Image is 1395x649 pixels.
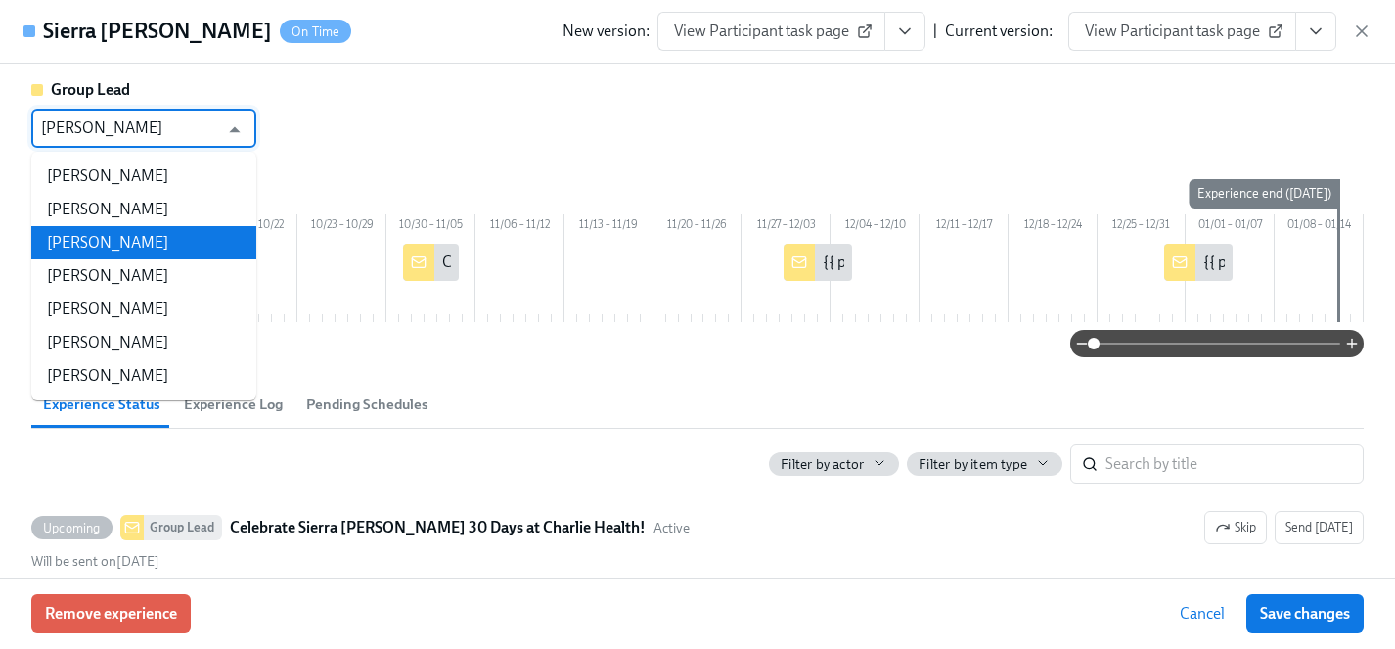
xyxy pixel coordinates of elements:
[1009,214,1098,240] div: 12/18 – 12/24
[657,12,885,51] a: View Participant task page
[907,452,1062,476] button: Filter by item type
[51,80,130,99] strong: Group Lead
[653,214,742,240] div: 11/20 – 11/26
[653,519,690,537] span: This message uses the "Active" audience
[781,455,864,474] span: Filter by actor
[562,21,650,42] div: New version:
[31,326,256,359] li: [PERSON_NAME]
[920,214,1009,240] div: 12/11 – 12/17
[386,214,475,240] div: 10/30 – 11/05
[230,516,646,539] strong: Celebrate Sierra [PERSON_NAME] 30 Days at Charlie Health!
[742,214,831,240] div: 11/27 – 12/03
[1098,214,1187,240] div: 12/25 – 12/31
[442,252,937,273] div: Celebrate {{ participant.fullName }}'s 30 Days at [PERSON_NAME] Health!
[31,293,256,326] li: [PERSON_NAME]
[1190,179,1339,209] div: Experience end ([DATE])
[1186,214,1275,240] div: 01/01 – 01/07
[1260,604,1350,624] span: Save changes
[823,252,1272,273] div: {{ participant.fullName }} Hits 60 Days at [PERSON_NAME] Health!
[1204,511,1267,544] button: UpcomingGroup LeadCelebrate Sierra [PERSON_NAME] 30 Days at Charlie Health!ActiveSend [DATE]Will ...
[297,214,386,240] div: 10/23 – 10/29
[31,259,256,293] li: [PERSON_NAME]
[475,214,564,240] div: 11/06 – 11/12
[919,455,1027,474] span: Filter by item type
[564,214,653,240] div: 11/13 – 11/19
[1085,22,1280,41] span: View Participant task page
[144,515,222,540] div: Group Lead
[1215,518,1256,537] span: Skip
[45,604,177,624] span: Remove experience
[31,594,191,633] button: Remove experience
[884,12,925,51] button: View task page
[31,521,112,535] span: Upcoming
[31,160,256,193] li: [PERSON_NAME]
[1105,444,1364,484] input: Search by title
[43,17,272,46] h4: Sierra [PERSON_NAME]
[306,394,428,416] span: Pending Schedules
[1246,594,1364,633] button: Save changes
[831,214,920,240] div: 12/04 – 12/10
[1285,518,1353,537] span: Send [DATE]
[43,394,160,416] span: Experience Status
[31,359,256,393] li: [PERSON_NAME]
[31,553,159,570] span: Friday, October 31st 2025, 10:00 am
[674,22,869,41] span: View Participant task page
[1275,214,1364,240] div: 01/08 – 01/14
[184,394,283,416] span: Experience Log
[1295,12,1336,51] button: View task page
[933,21,937,42] div: |
[945,21,1053,42] div: Current version:
[1275,511,1364,544] button: UpcomingGroup LeadCelebrate Sierra [PERSON_NAME] 30 Days at Charlie Health!ActiveSkipWill be sent...
[1166,594,1238,633] button: Cancel
[1180,604,1225,624] span: Cancel
[769,452,899,476] button: Filter by actor
[31,193,256,226] li: [PERSON_NAME]
[1068,12,1296,51] a: View Participant task page
[219,115,249,145] button: Close
[280,24,351,39] span: On Time
[31,226,256,259] li: [PERSON_NAME]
